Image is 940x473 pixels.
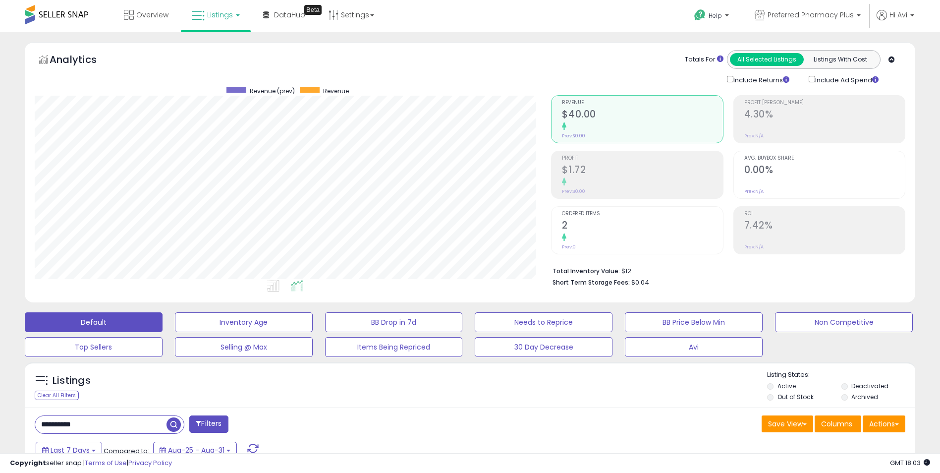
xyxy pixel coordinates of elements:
[694,9,706,21] i: Get Help
[709,11,722,20] span: Help
[686,1,739,32] a: Help
[877,10,914,32] a: Hi Avi
[53,374,91,388] h5: Listings
[323,87,349,95] span: Revenue
[631,278,649,287] span: $0.04
[744,109,905,122] h2: 4.30%
[50,53,116,69] h5: Analytics
[36,442,102,459] button: Last 7 Days
[168,445,224,455] span: Aug-25 - Aug-31
[801,74,894,85] div: Include Ad Spend
[562,109,722,122] h2: $40.00
[625,337,763,357] button: Avi
[175,312,313,332] button: Inventory Age
[889,10,907,20] span: Hi Avi
[325,337,463,357] button: Items Being Repriced
[553,264,898,276] li: $12
[775,312,913,332] button: Non Competitive
[744,164,905,177] h2: 0.00%
[128,458,172,468] a: Privacy Policy
[890,458,930,468] span: 2025-09-8 18:03 GMT
[744,211,905,217] span: ROI
[815,415,861,432] button: Columns
[744,244,764,250] small: Prev: N/A
[35,391,79,400] div: Clear All Filters
[562,244,576,250] small: Prev: 0
[768,10,854,20] span: Preferred Pharmacy Plus
[851,382,888,390] label: Deactivated
[250,87,295,95] span: Revenue (prev)
[25,312,163,332] button: Default
[475,337,612,357] button: 30 Day Decrease
[553,278,630,287] b: Short Term Storage Fees:
[562,188,585,194] small: Prev: $0.00
[104,446,149,456] span: Compared to:
[851,393,878,401] label: Archived
[685,55,723,64] div: Totals For
[175,337,313,357] button: Selling @ Max
[762,415,813,432] button: Save View
[562,156,722,161] span: Profit
[85,458,127,468] a: Terms of Use
[863,415,905,432] button: Actions
[189,415,228,433] button: Filters
[625,312,763,332] button: BB Price Below Min
[562,133,585,139] small: Prev: $0.00
[153,442,237,459] button: Aug-25 - Aug-31
[562,164,722,177] h2: $1.72
[553,267,620,275] b: Total Inventory Value:
[207,10,233,20] span: Listings
[821,419,852,429] span: Columns
[325,312,463,332] button: BB Drop in 7d
[777,393,814,401] label: Out of Stock
[136,10,168,20] span: Overview
[744,188,764,194] small: Prev: N/A
[803,53,877,66] button: Listings With Cost
[562,220,722,233] h2: 2
[51,445,90,455] span: Last 7 Days
[562,100,722,106] span: Revenue
[10,459,172,468] div: seller snap | |
[777,382,796,390] label: Active
[744,220,905,233] h2: 7.42%
[274,10,305,20] span: DataHub
[730,53,804,66] button: All Selected Listings
[744,133,764,139] small: Prev: N/A
[25,337,163,357] button: Top Sellers
[744,100,905,106] span: Profit [PERSON_NAME]
[744,156,905,161] span: Avg. Buybox Share
[719,74,801,85] div: Include Returns
[304,5,322,15] div: Tooltip anchor
[562,211,722,217] span: Ordered Items
[475,312,612,332] button: Needs to Reprice
[10,458,46,468] strong: Copyright
[767,370,915,380] p: Listing States:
